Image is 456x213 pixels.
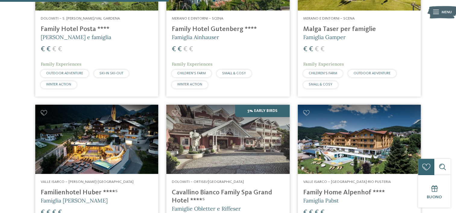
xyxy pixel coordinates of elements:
[427,195,442,199] span: Buono
[172,61,212,67] span: Family Experiences
[172,46,176,53] span: €
[41,46,45,53] span: €
[178,46,182,53] span: €
[41,25,153,33] h4: Family Hotel Posta ****
[298,105,421,174] img: Family Home Alpenhof ****
[99,72,123,75] span: SKI-IN SKI-OUT
[41,180,134,184] span: Valle Isarco – [PERSON_NAME]-[GEOGRAPHIC_DATA]
[315,46,319,53] span: €
[35,105,158,174] img: Cercate un hotel per famiglie? Qui troverete solo i migliori!
[303,25,415,33] h4: Malga Taser per famiglie
[189,46,193,53] span: €
[46,83,71,86] span: WINTER ACTION
[303,17,355,20] span: Merano e dintorni – Scena
[303,197,339,204] span: Famiglia Pabst
[172,205,241,212] span: Famiglie Obletter e Riffeser
[41,197,108,204] span: Famiglia [PERSON_NAME]
[58,46,62,53] span: €
[41,34,111,41] span: [PERSON_NAME] e famiglia
[177,83,202,86] span: WINTER ACTION
[46,46,51,53] span: €
[172,17,223,20] span: Merano e dintorni – Scena
[183,46,187,53] span: €
[41,189,153,197] h4: Familienhotel Huber ****ˢ
[172,25,284,33] h4: Family Hotel Gutenberg ****
[309,83,332,86] span: SMALL & COSY
[303,46,307,53] span: €
[166,105,289,174] img: Family Spa Grand Hotel Cavallino Bianco ****ˢ
[41,61,81,67] span: Family Experiences
[172,180,244,184] span: Dolomiti – Ortisei/[GEOGRAPHIC_DATA]
[320,46,325,53] span: €
[303,61,344,67] span: Family Experiences
[172,34,219,41] span: Famiglia Ainhauser
[303,189,415,197] h4: Family Home Alpenhof ****
[354,72,391,75] span: OUTDOOR ADVENTURE
[303,34,346,41] span: Famiglia Gamper
[309,72,337,75] span: CHILDREN’S FARM
[177,72,206,75] span: CHILDREN’S FARM
[52,46,56,53] span: €
[222,72,246,75] span: SMALL & COSY
[46,72,83,75] span: OUTDOOR ADVENTURE
[303,180,391,184] span: Valle Isarco – [GEOGRAPHIC_DATA]-Rio Pusteria
[41,17,120,20] span: Dolomiti – S. [PERSON_NAME]/Val Gardena
[418,175,451,208] a: Buono
[309,46,313,53] span: €
[172,189,284,205] h4: Cavallino Bianco Family Spa Grand Hotel ****ˢ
